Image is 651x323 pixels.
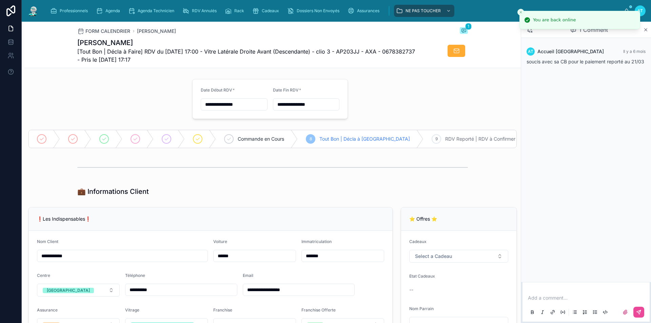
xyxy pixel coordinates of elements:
span: AT [637,8,643,14]
span: Email [243,273,253,278]
span: Accueil [GEOGRAPHIC_DATA] [537,48,604,55]
span: Cadeaux [262,8,279,14]
span: RDV Reporté | RDV à Confirmer [445,136,515,142]
span: Assurance [37,307,58,312]
span: Date Début RDV [201,87,232,93]
span: 8 [310,136,312,142]
span: Cadeaux [409,239,427,244]
a: Assurances [346,5,384,17]
a: NE PAS TOUCHER [394,5,454,17]
span: 9 [435,136,438,142]
span: RDV Annulés [192,8,217,14]
span: Agenda Technicien [138,8,174,14]
span: ⭐ Offres ⭐ [409,216,437,222]
span: Date Fin RDV [273,87,299,93]
span: Etat Cadeaux [409,274,435,279]
a: [PERSON_NAME] [137,28,176,35]
span: Téléphone [125,273,145,278]
span: Assurances [357,8,379,14]
button: Close toast [517,9,524,16]
span: Centre [37,273,50,278]
div: scrollable content [45,3,624,18]
span: NE PAS TOUCHER [406,8,441,14]
button: Select Button [37,284,120,297]
a: Dossiers Non Envoyés [285,5,344,17]
span: -- [409,286,413,293]
span: Immatriculation [301,239,332,244]
div: You are back online [533,17,576,23]
a: Rack [223,5,249,17]
span: Nom Client [37,239,58,244]
h1: 💼 Informations Client [77,187,149,196]
span: Rack [234,8,244,14]
span: Voiture [213,239,227,244]
a: Agenda Technicien [126,5,179,17]
span: [Tout Bon | Décla à Faire] RDV du [DATE] 17:00 - Vitre Latérale Droite Avant (Descendante) - clio... [77,47,417,64]
button: 1 [460,27,468,35]
a: FORM CALENDRIER [77,28,130,35]
span: FORM CALENDRIER [85,28,130,35]
span: Tout Bon | Décla à [GEOGRAPHIC_DATA] [319,136,410,142]
a: Professionnels [48,5,93,17]
span: ❗Les Indispensables❗ [37,216,91,222]
a: Agenda [94,5,125,17]
span: Franchise Offerte [301,307,336,312]
img: App logo [27,5,39,16]
span: Nom Parrain [409,306,434,311]
span: Select a Cadeau [415,253,452,260]
span: Agenda [105,8,120,14]
span: Franchise [213,307,232,312]
span: Dossiers Non Envoyés [297,8,339,14]
span: soucis avec sa CB pour le paiement reporté au 21/03 [527,59,644,64]
a: Cadeaux [250,5,284,17]
span: 1 Comment [579,26,608,34]
span: Il y a 6 mois [623,49,646,54]
span: Vitrage [125,307,139,312]
h1: [PERSON_NAME] [77,38,417,47]
a: RDV Annulés [180,5,221,17]
span: Professionnels [60,8,88,14]
span: Commande en Cours [238,136,284,142]
button: Select Button [409,250,508,263]
span: 1 [465,23,472,30]
span: AT [528,49,533,54]
div: [GEOGRAPHIC_DATA] [47,288,90,293]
